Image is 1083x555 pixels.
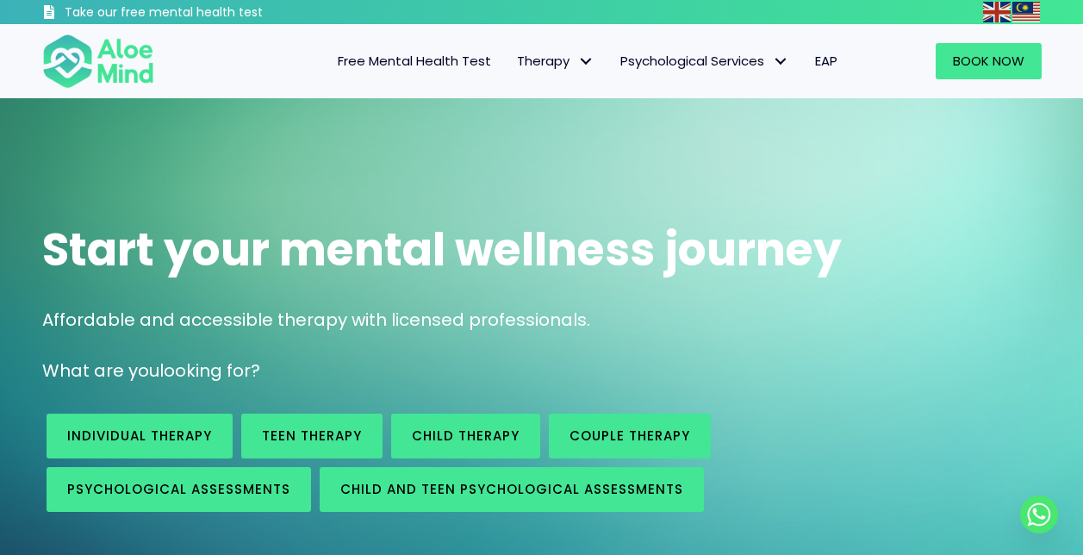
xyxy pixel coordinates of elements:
[1020,496,1058,533] a: Whatsapp
[42,4,355,24] a: Take our free mental health test
[815,52,837,70] span: EAP
[983,2,1011,22] img: en
[412,427,520,445] span: Child Therapy
[549,414,711,458] a: Couple therapy
[802,43,850,79] a: EAP
[1012,2,1040,22] img: ms
[340,480,683,498] span: Child and Teen Psychological assessments
[570,427,690,445] span: Couple therapy
[42,308,1042,333] p: Affordable and accessible therapy with licensed professionals.
[42,218,842,281] span: Start your mental wellness journey
[47,467,311,512] a: Psychological assessments
[983,2,1012,22] a: English
[769,49,794,74] span: Psychological Services: submenu
[42,33,154,90] img: Aloe mind Logo
[67,427,212,445] span: Individual therapy
[177,43,850,79] nav: Menu
[607,43,802,79] a: Psychological ServicesPsychological Services: submenu
[67,480,290,498] span: Psychological assessments
[65,4,355,22] h3: Take our free mental health test
[936,43,1042,79] a: Book Now
[159,359,260,383] span: looking for?
[42,359,159,383] span: What are you
[517,52,594,70] span: Therapy
[953,52,1024,70] span: Book Now
[262,427,362,445] span: Teen Therapy
[241,414,383,458] a: Teen Therapy
[325,43,504,79] a: Free Mental Health Test
[620,52,789,70] span: Psychological Services
[320,467,704,512] a: Child and Teen Psychological assessments
[1012,2,1042,22] a: Malay
[504,43,607,79] a: TherapyTherapy: submenu
[391,414,540,458] a: Child Therapy
[338,52,491,70] span: Free Mental Health Test
[47,414,233,458] a: Individual therapy
[574,49,599,74] span: Therapy: submenu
